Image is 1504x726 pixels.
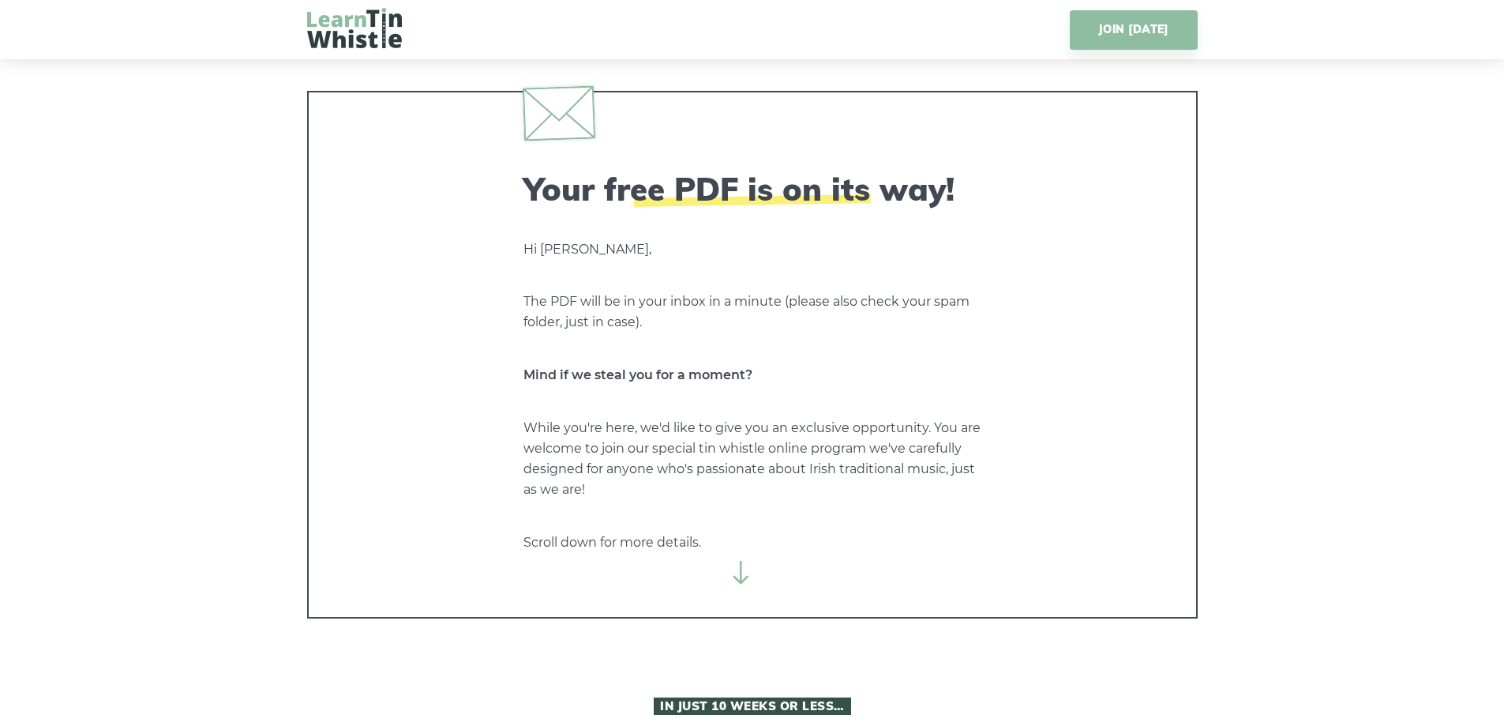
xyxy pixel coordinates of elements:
[522,85,594,141] img: envelope.svg
[654,698,851,715] span: In Just 10 Weeks or Less…
[523,418,981,500] p: While you're here, we'd like to give you an exclusive opportunity. You are welcome to join our sp...
[1070,10,1197,50] a: JOIN [DATE]
[307,8,402,48] img: LearnTinWhistle.com
[523,532,981,553] p: Scroll down for more details.
[523,292,981,333] p: The PDF will be in your inbox in a minute (please also check your spam folder, just in case).
[523,239,981,260] p: Hi [PERSON_NAME],
[523,170,981,208] h2: Your free PDF is on its way!
[523,367,752,382] strong: Mind if we steal you for a moment?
